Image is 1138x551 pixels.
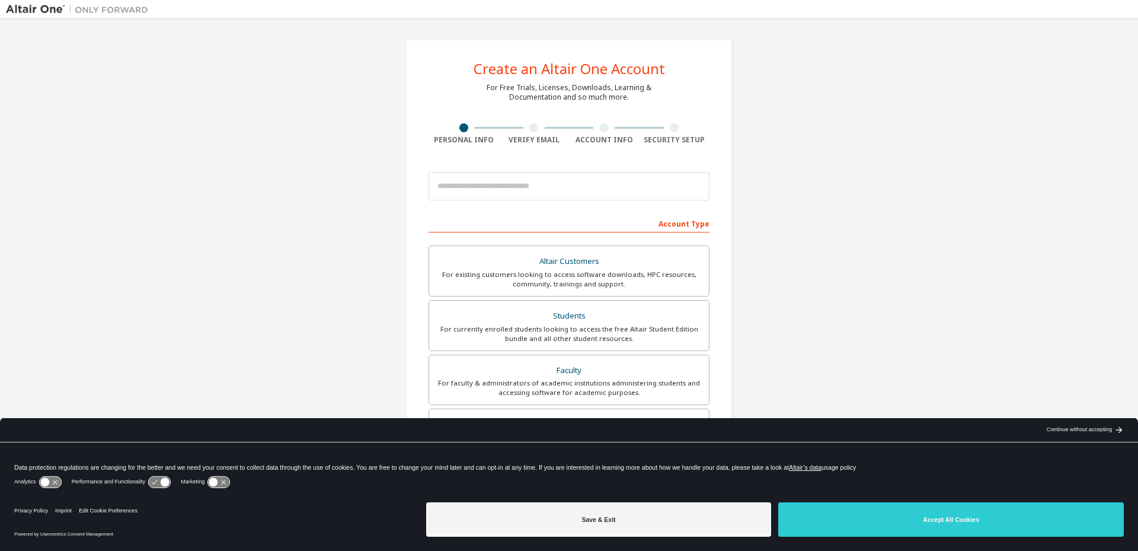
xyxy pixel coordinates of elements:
[569,135,640,145] div: Account Info
[436,324,702,343] div: For currently enrolled students looking to access the free Altair Student Edition bundle and all ...
[640,135,710,145] div: Security Setup
[499,135,570,145] div: Verify Email
[436,378,702,397] div: For faculty & administrators of academic institutions administering students and accessing softwa...
[429,214,709,232] div: Account Type
[6,4,154,15] img: Altair One
[436,362,702,379] div: Faculty
[436,253,702,270] div: Altair Customers
[474,62,665,76] div: Create an Altair One Account
[436,270,702,289] div: For existing customers looking to access software downloads, HPC resources, community, trainings ...
[429,135,499,145] div: Personal Info
[436,308,702,324] div: Students
[487,83,651,102] div: For Free Trials, Licenses, Downloads, Learning & Documentation and so much more.
[436,416,702,433] div: Everyone else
